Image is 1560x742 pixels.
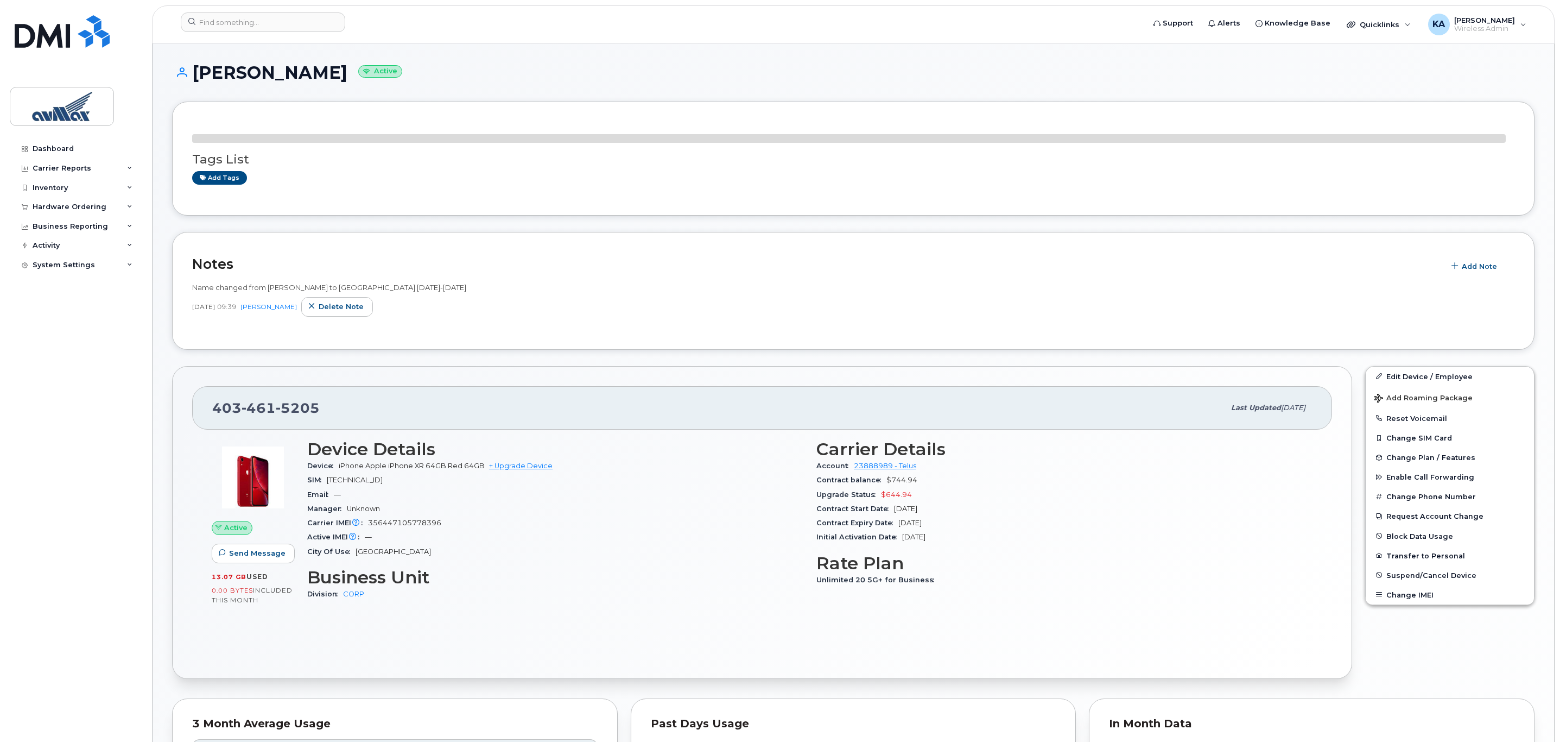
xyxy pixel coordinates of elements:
[651,719,1056,730] div: Past Days Usage
[347,505,380,513] span: Unknown
[816,576,940,584] span: Unlimited 20 5G+ for Business
[816,519,898,527] span: Contract Expiry Date
[816,491,881,499] span: Upgrade Status
[307,548,356,556] span: City Of Use
[1386,473,1474,481] span: Enable Call Forwarding
[242,400,276,416] span: 461
[212,587,253,594] span: 0.00 Bytes
[192,719,598,730] div: 3 Month Average Usage
[816,533,902,541] span: Initial Activation Date
[1366,467,1534,487] button: Enable Call Forwarding
[1386,571,1476,579] span: Suspend/Cancel Device
[212,400,320,416] span: 403
[307,439,803,459] h3: Device Details
[319,301,364,312] span: Delete note
[816,505,894,513] span: Contract Start Date
[192,153,1514,166] h3: Tags List
[192,302,215,311] span: [DATE]
[307,590,343,598] span: Division
[192,256,1439,272] h2: Notes
[212,544,295,563] button: Send Message
[1366,386,1534,408] button: Add Roaming Package
[898,519,922,527] span: [DATE]
[358,65,402,78] small: Active
[172,63,1534,82] h1: [PERSON_NAME]
[886,476,917,484] span: $744.94
[1462,261,1497,272] span: Add Note
[854,462,916,470] a: 23888989 - Telus
[1366,506,1534,526] button: Request Account Change
[307,519,368,527] span: Carrier IMEI
[365,533,372,541] span: —
[192,171,247,185] a: Add tags
[307,491,334,499] span: Email
[902,533,925,541] span: [DATE]
[307,568,803,587] h3: Business Unit
[1386,454,1475,462] span: Change Plan / Features
[1109,719,1514,730] div: In Month Data
[1366,565,1534,585] button: Suspend/Cancel Device
[220,445,286,510] img: image20231002-4137094-mvqr9w.jpeg
[212,573,246,581] span: 13.07 GB
[301,297,373,317] button: Delete note
[339,462,485,470] span: iPhone Apple iPhone XR 64GB Red 64GB
[356,548,431,556] span: [GEOGRAPHIC_DATA]
[224,523,248,533] span: Active
[1281,404,1305,412] span: [DATE]
[1366,487,1534,506] button: Change Phone Number
[1374,394,1473,404] span: Add Roaming Package
[307,505,347,513] span: Manager
[343,590,364,598] a: CORP
[334,491,341,499] span: —
[1366,526,1534,546] button: Block Data Usage
[816,439,1312,459] h3: Carrier Details
[276,400,320,416] span: 5205
[229,548,286,558] span: Send Message
[307,476,327,484] span: SIM
[489,462,553,470] a: + Upgrade Device
[816,476,886,484] span: Contract balance
[894,505,917,513] span: [DATE]
[307,533,365,541] span: Active IMEI
[816,554,1312,573] h3: Rate Plan
[192,283,466,292] span: Name changed from [PERSON_NAME] to [GEOGRAPHIC_DATA] [DATE]-[DATE]
[1366,428,1534,448] button: Change SIM Card
[212,586,293,604] span: included this month
[1366,367,1534,386] a: Edit Device / Employee
[1231,404,1281,412] span: Last updated
[327,476,383,484] span: [TECHNICAL_ID]
[307,462,339,470] span: Device
[240,303,297,311] a: [PERSON_NAME]
[816,462,854,470] span: Account
[368,519,441,527] span: 356447105778396
[1366,546,1534,565] button: Transfer to Personal
[881,491,912,499] span: $644.94
[1444,256,1506,276] button: Add Note
[1366,448,1534,467] button: Change Plan / Features
[217,302,236,311] span: 09:39
[246,573,268,581] span: used
[1366,585,1534,605] button: Change IMEI
[1366,408,1534,428] button: Reset Voicemail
